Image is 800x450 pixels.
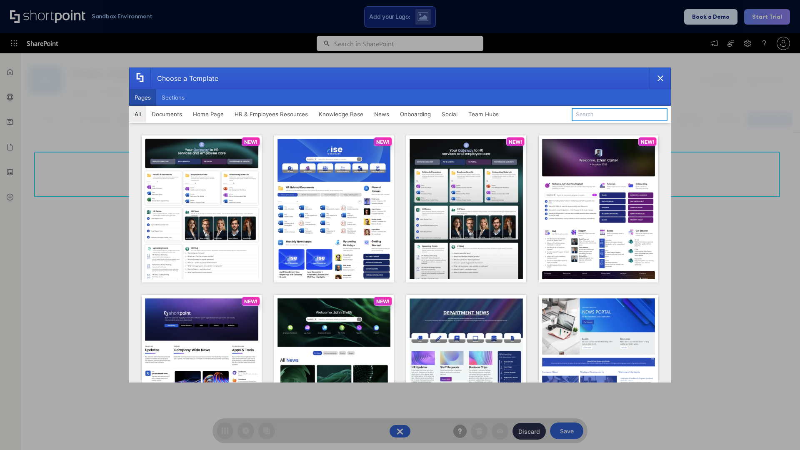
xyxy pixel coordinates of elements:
button: Social [436,106,463,122]
button: HR & Employees Resources [229,106,313,122]
button: All [129,106,146,122]
p: NEW! [244,298,257,305]
div: template selector [129,67,671,382]
p: NEW! [376,298,390,305]
button: Home Page [187,106,229,122]
button: Documents [146,106,187,122]
button: News [369,106,395,122]
p: NEW! [641,139,654,145]
button: Pages [129,89,156,106]
button: Onboarding [395,106,436,122]
p: NEW! [244,139,257,145]
button: Team Hubs [463,106,504,122]
iframe: Chat Widget [758,410,800,450]
div: Choose a Template [150,68,218,89]
input: Search [572,108,667,121]
p: NEW! [509,139,522,145]
p: NEW! [376,139,390,145]
button: Knowledge Base [313,106,369,122]
button: Sections [156,89,190,106]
